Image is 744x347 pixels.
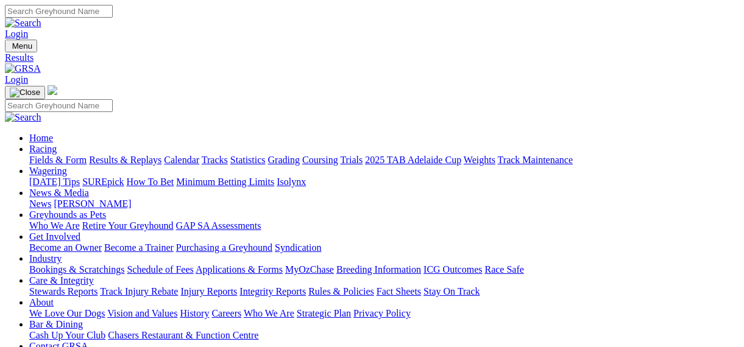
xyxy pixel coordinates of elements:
a: Track Injury Rebate [100,286,178,296]
a: News [29,198,51,209]
img: Search [5,18,41,29]
a: How To Bet [127,177,174,187]
div: News & Media [29,198,739,209]
a: Isolynx [277,177,306,187]
a: Grading [268,155,300,165]
a: GAP SA Assessments [176,220,261,231]
input: Search [5,99,113,112]
a: Who We Are [29,220,80,231]
a: ICG Outcomes [423,264,482,275]
a: Login [5,74,28,85]
a: Retire Your Greyhound [82,220,174,231]
a: Login [5,29,28,39]
a: Calendar [164,155,199,165]
div: Industry [29,264,739,275]
a: Fact Sheets [377,286,421,296]
a: Breeding Information [336,264,421,275]
div: Get Involved [29,242,739,253]
a: Purchasing a Greyhound [176,242,272,253]
a: Race Safe [484,264,523,275]
a: Injury Reports [180,286,237,296]
input: Search [5,5,113,18]
a: About [29,297,54,307]
img: logo-grsa-white.png [48,85,57,95]
img: GRSA [5,63,41,74]
div: Care & Integrity [29,286,739,297]
a: News & Media [29,188,89,198]
a: Applications & Forms [196,264,283,275]
a: Results [5,52,739,63]
a: Trials [340,155,363,165]
a: Chasers Restaurant & Function Centre [108,330,258,340]
div: Greyhounds as Pets [29,220,739,231]
a: Vision and Values [107,308,177,318]
a: Weights [464,155,495,165]
a: Wagering [29,166,67,176]
a: SUREpick [82,177,124,187]
a: 2025 TAB Adelaide Cup [365,155,461,165]
a: Greyhounds as Pets [29,209,106,220]
a: Get Involved [29,231,80,242]
button: Toggle navigation [5,40,37,52]
div: Racing [29,155,739,166]
a: [PERSON_NAME] [54,198,131,209]
a: Cash Up Your Club [29,330,105,340]
a: [DATE] Tips [29,177,80,187]
a: Careers [211,308,241,318]
img: Search [5,112,41,123]
span: Menu [12,41,32,51]
a: Results & Replays [89,155,161,165]
a: Home [29,133,53,143]
a: Who We Are [244,308,294,318]
a: Syndication [275,242,321,253]
a: Coursing [302,155,338,165]
button: Toggle navigation [5,86,45,99]
a: Privacy Policy [353,308,411,318]
a: Fields & Form [29,155,87,165]
a: Bookings & Scratchings [29,264,124,275]
a: Schedule of Fees [127,264,193,275]
div: About [29,308,739,319]
a: Stay On Track [423,286,480,296]
a: Minimum Betting Limits [176,177,274,187]
a: Rules & Policies [308,286,374,296]
a: MyOzChase [285,264,334,275]
a: Strategic Plan [297,308,351,318]
div: Bar & Dining [29,330,739,341]
a: Statistics [230,155,266,165]
a: Racing [29,144,57,154]
div: Wagering [29,177,739,188]
a: We Love Our Dogs [29,308,105,318]
a: History [180,308,209,318]
a: Integrity Reports [239,286,306,296]
a: Tracks [202,155,228,165]
a: Care & Integrity [29,275,94,286]
a: Become an Owner [29,242,102,253]
a: Bar & Dining [29,319,83,329]
a: Stewards Reports [29,286,97,296]
a: Become a Trainer [104,242,174,253]
img: Close [10,88,40,97]
a: Industry [29,253,62,264]
a: Track Maintenance [498,155,573,165]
